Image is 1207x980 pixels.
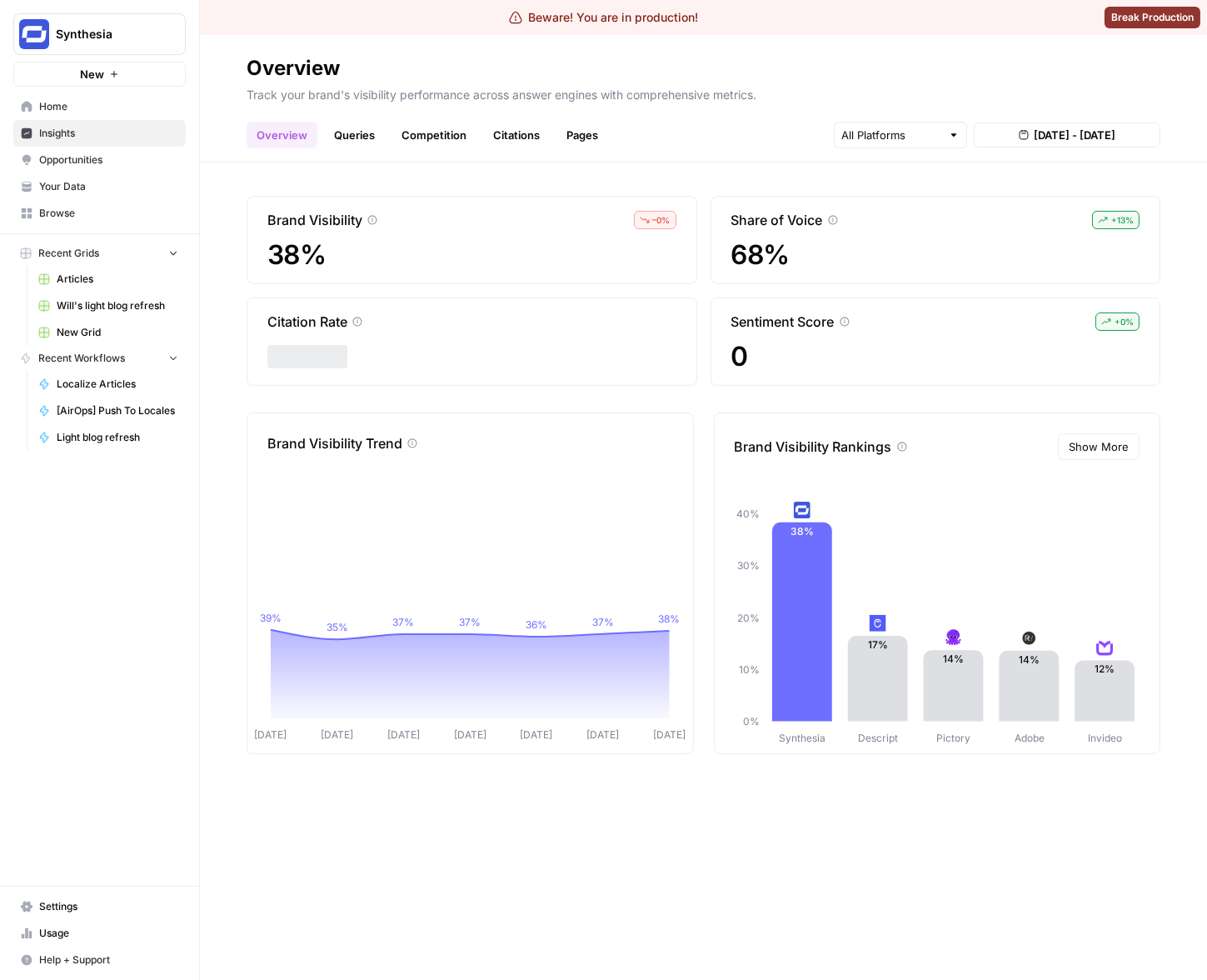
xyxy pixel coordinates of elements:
[387,728,420,741] tspan: [DATE]
[13,62,186,87] button: New
[392,122,476,148] a: Competition
[56,26,157,42] span: Synthesia
[13,200,186,227] a: Browse
[57,298,178,313] span: Will's light blog refresh
[1111,10,1194,25] span: Break Production
[521,728,553,741] tspan: [DATE]
[459,616,481,628] tspan: 37%
[867,638,887,651] text: 17%
[556,122,608,148] a: Pages
[858,732,898,744] tspan: Descript
[841,127,941,143] input: All Platforms
[1034,127,1115,143] span: [DATE] - [DATE]
[39,899,178,914] span: Settings
[31,397,186,424] a: [AirOps] Push To Locales
[1095,663,1115,676] text: 12%
[1111,213,1134,227] span: + 13 %
[943,652,964,665] text: 14%
[454,728,486,741] tspan: [DATE]
[254,728,287,741] tspan: [DATE]
[39,952,178,967] span: Help + Support
[13,893,186,920] a: Settings
[653,213,671,227] span: – 0 %
[57,325,178,340] span: New Grid
[736,507,759,520] tspan: 40%
[13,947,186,973] button: Help + Support
[731,342,1140,372] span: 0
[13,13,186,55] button: Workspace: Synthesia
[1088,732,1122,744] tspan: Invideo
[659,612,681,625] tspan: 38%
[790,525,813,537] text: 38%
[247,82,1160,103] p: Track your brand's visibility performance across answer engines with comprehensive metrics.
[80,66,104,82] span: New
[735,437,892,457] p: Brand Visibility Rankings
[38,351,125,366] span: Recent Workflows
[731,240,1140,270] span: 68%
[731,312,835,332] p: Sentiment Score
[1058,433,1140,460] button: Show More
[13,241,186,266] button: Recent Grids
[247,122,317,148] a: Overview
[974,122,1160,147] button: [DATE] - [DATE]
[738,663,759,676] tspan: 10%
[267,312,347,332] p: Citation Rate
[39,926,178,941] span: Usage
[1069,438,1129,455] span: Show More
[13,93,186,120] a: Home
[13,920,186,947] a: Usage
[13,147,186,173] a: Opportunities
[31,371,186,397] a: Localize Articles
[31,292,186,319] a: Will's light blog refresh
[260,612,282,624] tspan: 39%
[779,732,825,744] tspan: Synthesia
[731,210,823,230] p: Share of Voice
[1015,732,1045,744] tspan: Adobe
[57,272,178,287] span: Articles
[526,618,547,631] tspan: 36%
[869,615,885,632] img: r8se90nlbb3vji39sre9zercfdi0
[267,240,676,270] span: 38%
[736,560,759,572] tspan: 30%
[57,403,178,418] span: [AirOps] Push To Locales
[39,152,178,167] span: Opportunities
[39,99,178,114] span: Home
[31,424,186,451] a: Light blog refresh
[247,55,340,82] div: Overview
[13,346,186,371] button: Recent Workflows
[509,9,699,26] div: Beware! You are in production!
[39,179,178,194] span: Your Data
[936,732,970,744] tspan: Pictory
[31,319,186,346] a: New Grid
[1020,630,1037,647] img: lwts26jmcohuhctnavd82t6oukee
[267,433,402,453] p: Brand Visibility Trend
[1096,640,1113,657] img: y8wl2quaw9w1yvovn1mwij940ibb
[57,377,178,392] span: Localize Articles
[38,246,99,261] span: Recent Grids
[31,266,186,292] a: Articles
[327,621,348,633] tspan: 35%
[1019,653,1040,666] text: 14%
[794,502,810,518] img: kn4yydfihu1m6ctu54l2b7jhf7vx
[57,430,178,445] span: Light blog refresh
[321,728,353,741] tspan: [DATE]
[19,19,49,49] img: Synthesia Logo
[742,715,759,727] tspan: 0%
[586,728,619,741] tspan: [DATE]
[13,173,186,200] a: Your Data
[13,120,186,147] a: Insights
[1115,315,1134,328] span: + 0 %
[653,728,686,741] tspan: [DATE]
[483,122,550,148] a: Citations
[1105,7,1200,28] button: Break Production
[945,629,961,646] img: 5ishofca9hhfzkbc6046dfm6zfk6
[592,616,614,628] tspan: 37%
[392,616,414,628] tspan: 37%
[39,126,178,141] span: Insights
[39,206,178,221] span: Browse
[267,210,362,230] p: Brand Visibility
[324,122,385,148] a: Queries
[736,612,759,624] tspan: 20%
